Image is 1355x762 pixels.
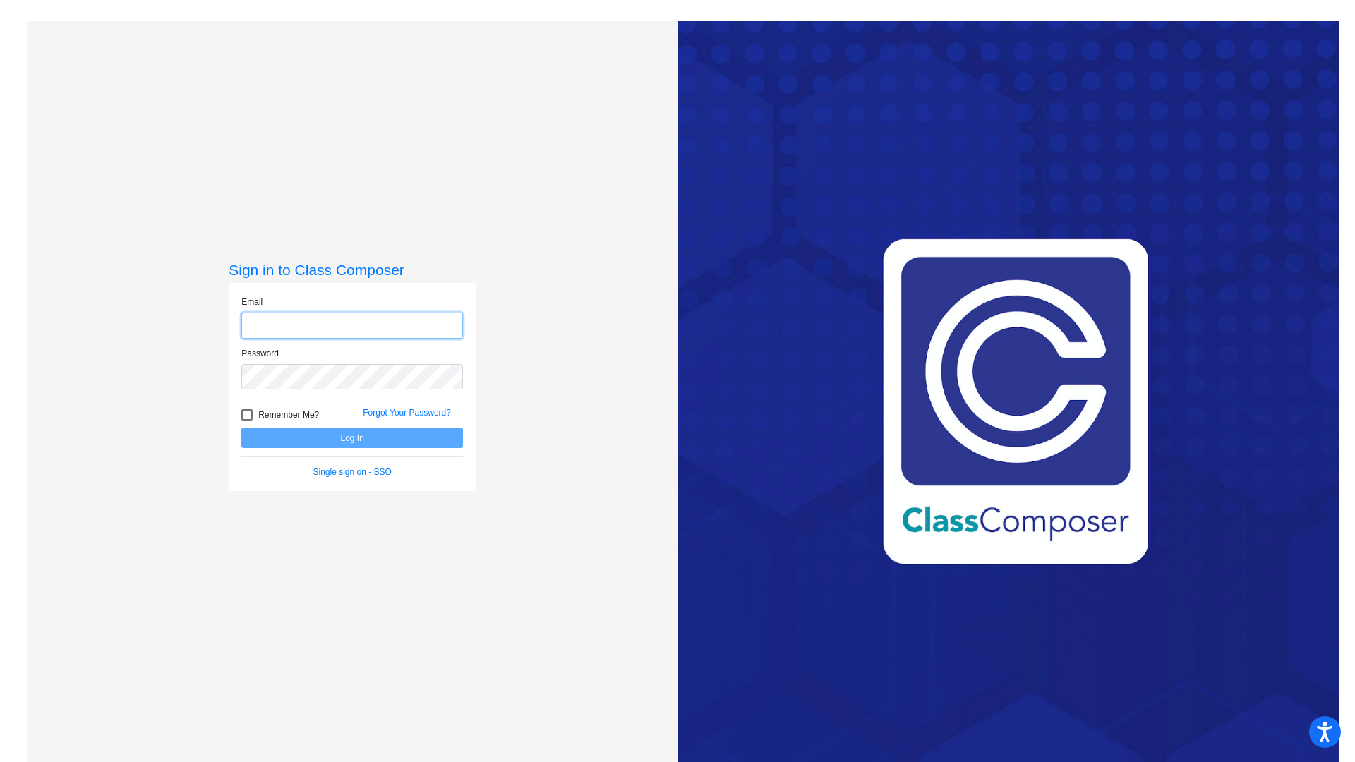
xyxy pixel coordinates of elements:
button: Log In [241,428,463,448]
h3: Sign in to Class Composer [229,261,476,279]
label: Email [241,296,263,308]
a: Forgot Your Password? [363,408,451,418]
span: Remember Me? [258,406,319,423]
a: Single sign on - SSO [313,467,392,477]
label: Password [241,347,279,360]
